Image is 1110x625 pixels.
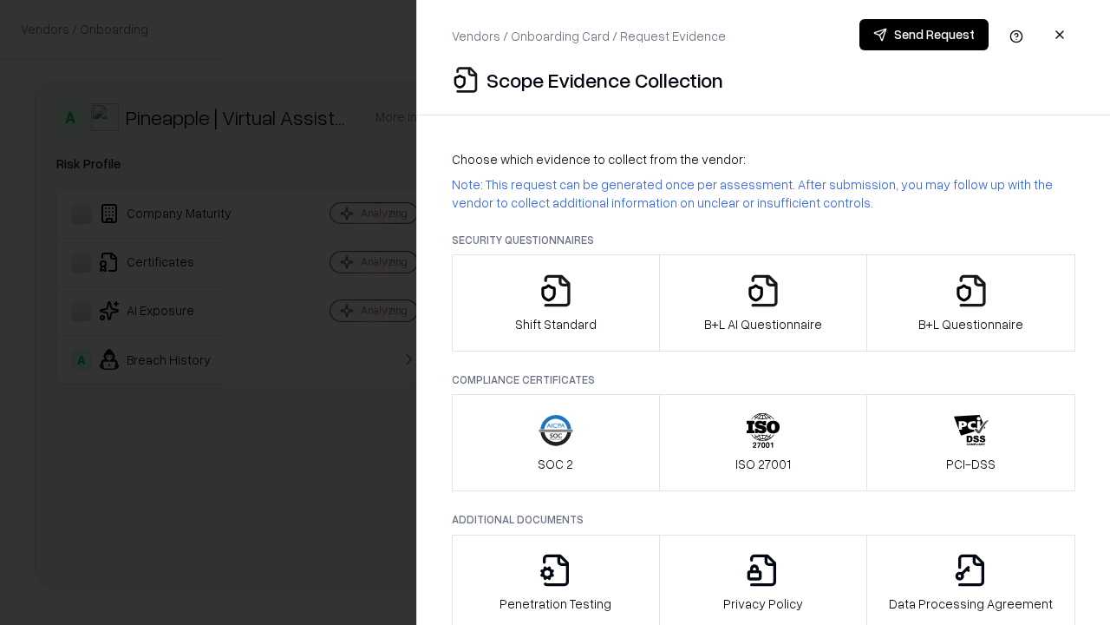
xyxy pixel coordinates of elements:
p: Compliance Certificates [452,372,1075,387]
p: Scope Evidence Collection [486,66,723,94]
button: B+L AI Questionnaire [659,254,868,352]
p: Choose which evidence to collect from the vendor: [452,150,1075,168]
p: Shift Standard [515,315,597,333]
button: SOC 2 [452,394,660,491]
p: ISO 27001 [735,455,791,473]
button: Send Request [859,19,989,50]
p: B+L AI Questionnaire [704,315,822,333]
p: Vendors / Onboarding Card / Request Evidence [452,27,726,45]
p: Note: This request can be generated once per assessment. After submission, you may follow up with... [452,175,1075,212]
button: B+L Questionnaire [866,254,1075,352]
p: Privacy Policy [723,595,803,613]
button: Shift Standard [452,254,660,352]
p: Penetration Testing [499,595,611,613]
button: PCI-DSS [866,394,1075,491]
button: ISO 27001 [659,394,868,491]
p: B+L Questionnaire [918,315,1023,333]
p: Additional Documents [452,512,1075,527]
p: Data Processing Agreement [889,595,1053,613]
p: PCI-DSS [946,455,996,473]
p: SOC 2 [538,455,573,473]
p: Security Questionnaires [452,233,1075,247]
